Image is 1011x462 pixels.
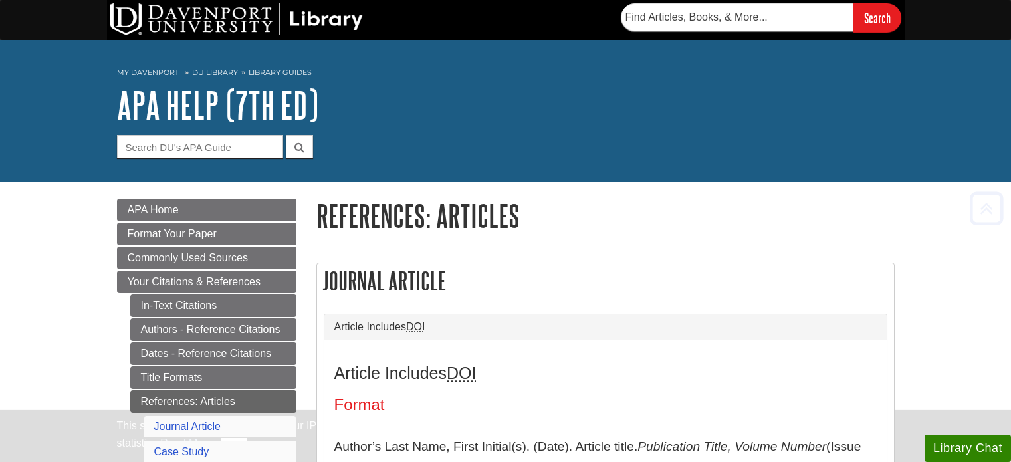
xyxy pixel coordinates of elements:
[621,3,901,32] form: Searches DU Library's articles, books, and more
[853,3,901,32] input: Search
[334,364,877,383] h3: Article Includes
[154,421,221,432] a: Journal Article
[406,321,425,332] abbr: Digital Object Identifier. This is the string of numbers associated with a particular article. No...
[117,84,318,126] a: APA Help (7th Ed)
[637,439,826,453] i: Publication Title, Volume Number
[334,321,877,333] a: Article IncludesDOI
[130,294,296,317] a: In-Text Citations
[130,390,296,413] a: References: Articles
[117,67,179,78] a: My Davenport
[316,199,895,233] h1: References: Articles
[192,68,238,77] a: DU Library
[925,435,1011,462] button: Library Chat
[117,135,283,158] input: Search DU's APA Guide
[447,364,476,382] abbr: Digital Object Identifier. This is the string of numbers associated with a particular article. No...
[128,252,248,263] span: Commonly Used Sources
[154,446,209,457] a: Case Study
[130,342,296,365] a: Dates - Reference Citations
[130,318,296,341] a: Authors - Reference Citations
[128,204,179,215] span: APA Home
[334,396,877,413] h4: Format
[621,3,853,31] input: Find Articles, Books, & More...
[117,271,296,293] a: Your Citations & References
[965,199,1008,217] a: Back to Top
[128,276,261,287] span: Your Citations & References
[117,247,296,269] a: Commonly Used Sources
[317,263,894,298] h2: Journal Article
[130,366,296,389] a: Title Formats
[249,68,312,77] a: Library Guides
[117,223,296,245] a: Format Your Paper
[117,64,895,85] nav: breadcrumb
[117,199,296,221] a: APA Home
[128,228,217,239] span: Format Your Paper
[110,3,363,35] img: DU Library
